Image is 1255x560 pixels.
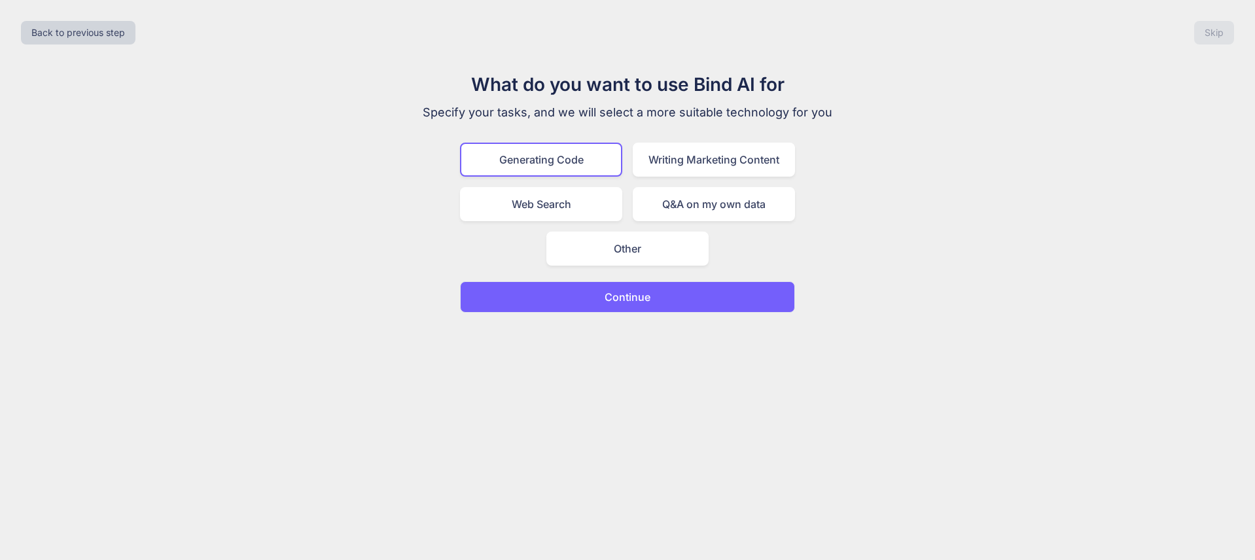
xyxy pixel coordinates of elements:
button: Continue [460,281,795,313]
h1: What do you want to use Bind AI for [408,71,847,98]
button: Skip [1194,21,1234,44]
div: Q&A on my own data [633,187,795,221]
div: Other [546,232,709,266]
p: Specify your tasks, and we will select a more suitable technology for you [408,103,847,122]
p: Continue [605,289,650,305]
div: Generating Code [460,143,622,177]
div: Web Search [460,187,622,221]
div: Writing Marketing Content [633,143,795,177]
button: Back to previous step [21,21,135,44]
